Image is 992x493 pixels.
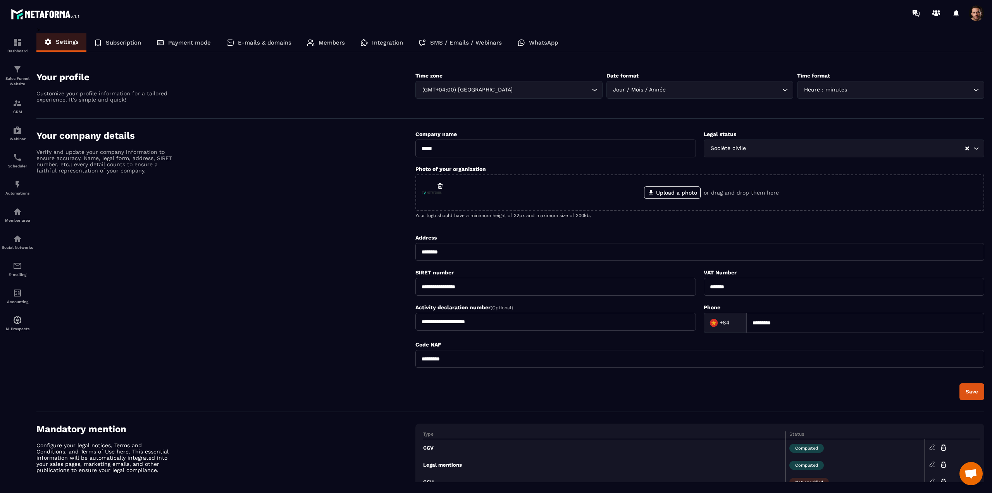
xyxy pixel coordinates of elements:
span: Jour / Mois / Année [611,86,668,94]
button: Clear Selected [965,146,969,152]
button: Save [959,383,984,400]
a: social-networksocial-networkSocial Networks [2,228,33,255]
input: Search for option [747,144,964,153]
span: (Optional) [491,305,513,310]
a: emailemailE-mailing [2,255,33,283]
p: CRM [2,110,33,114]
div: Search for option [704,313,746,333]
a: formationformationCRM [2,93,33,120]
input: Search for option [849,86,971,94]
label: SIRET number [415,269,454,276]
label: Date format [606,72,639,79]
div: Mở cuộc trò chuyện [959,462,983,485]
input: Search for option [668,86,781,94]
p: IA Prospects [2,327,33,331]
label: Activity declaration number [415,304,513,310]
p: Dashboard [2,49,33,53]
p: SMS / Emails / Webinars [430,39,502,46]
p: or drag and drop them here [704,190,779,196]
label: Photo of your organization [415,166,486,172]
p: Configure your legal notices, Terms and Conditions, and Terms of Use here. This essential informa... [36,442,172,473]
p: Customize your profile information for a tailored experience. It's simple and quick! [36,90,172,103]
label: Company name [415,131,457,137]
img: automations [13,207,22,216]
p: Settings [56,38,79,45]
p: Webinar [2,137,33,141]
a: automationsautomationsAutomations [2,174,33,201]
label: Time format [797,72,830,79]
p: Subscription [106,39,141,46]
span: Not specified [789,478,829,487]
td: CGU [423,473,785,490]
p: E-mailing [2,272,33,277]
p: Automations [2,191,33,195]
a: automationsautomationsMember area [2,201,33,228]
p: WhatsApp [529,39,558,46]
td: Legal mentions [423,456,785,473]
label: Phone [704,304,720,310]
label: VAT Number [704,269,737,276]
a: automationsautomationsWebinar [2,120,33,147]
label: Time zone [415,72,443,79]
p: Verify and update your company information to ensure accuracy. Name, legal form, address, SIRET n... [36,149,172,174]
p: Sales Funnel Website [2,76,33,87]
label: Upload a photo [644,186,701,199]
label: Code NAF [415,341,441,348]
div: Search for option [797,81,984,99]
div: Search for option [704,140,984,157]
div: Search for option [415,81,603,99]
img: automations [13,126,22,135]
td: CGV [423,439,785,457]
input: Search for option [514,86,590,94]
img: formation [13,98,22,108]
img: email [13,261,22,271]
img: scheduler [13,153,22,162]
a: accountantaccountantAccounting [2,283,33,310]
p: Members [319,39,345,46]
p: Social Networks [2,245,33,250]
span: Completed [789,444,824,453]
img: accountant [13,288,22,298]
span: +84 [720,319,730,327]
img: formation [13,38,22,47]
a: formationformationSales Funnel Website [2,59,33,93]
div: Search for option [606,81,794,99]
h4: Mandatory mention [36,424,415,434]
p: Accounting [2,300,33,304]
p: E-mails & domains [238,39,291,46]
img: Country Flag [706,315,722,331]
th: Type [423,431,785,439]
span: Completed [789,461,824,470]
div: Save [966,389,978,395]
img: logo [11,7,81,21]
a: formationformationDashboard [2,32,33,59]
img: automations [13,315,22,325]
h4: Your company details [36,130,415,141]
span: Heure : minutes [802,86,849,94]
span: Société civile [709,144,747,153]
img: social-network [13,234,22,243]
p: Integration [372,39,403,46]
span: (GMT+04:00) [GEOGRAPHIC_DATA] [420,86,514,94]
img: formation [13,65,22,74]
th: Status [785,431,925,439]
label: Address [415,234,437,241]
h4: Your profile [36,72,415,83]
input: Search for option [731,317,738,329]
img: automations [13,180,22,189]
a: schedulerschedulerScheduler [2,147,33,174]
p: Member area [2,218,33,222]
p: Payment mode [168,39,211,46]
p: Your logo should have a minimum height of 32px and maximum size of 300kb. [415,213,984,218]
label: Legal status [704,131,736,137]
p: Scheduler [2,164,33,168]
